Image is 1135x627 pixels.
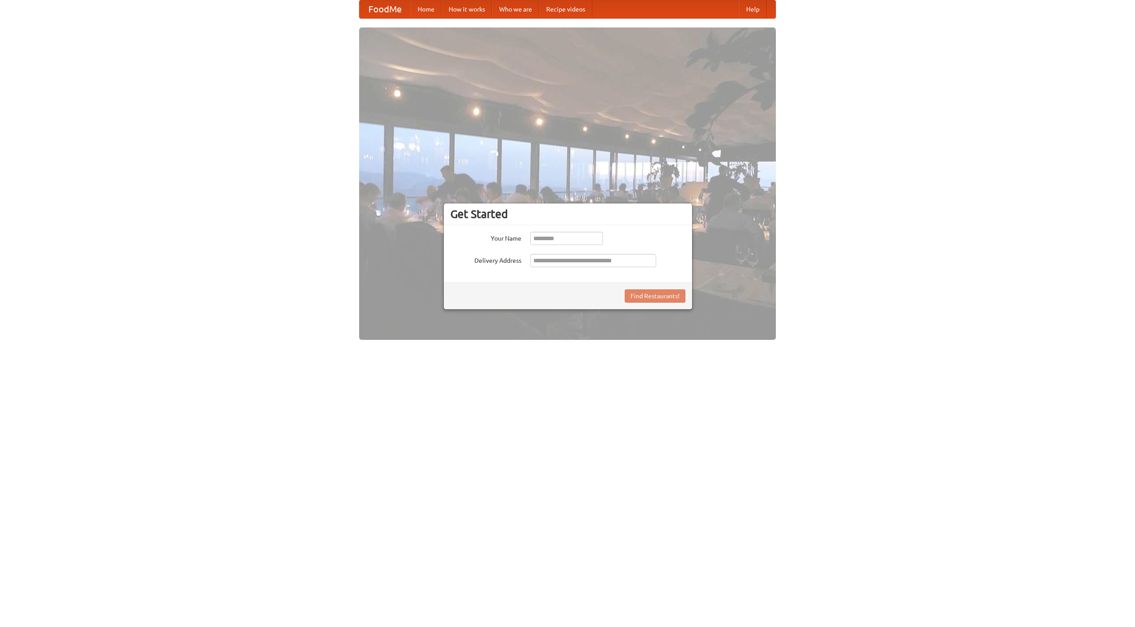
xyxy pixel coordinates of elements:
a: Who we are [492,0,539,18]
a: How it works [442,0,492,18]
a: Recipe videos [539,0,592,18]
a: Home [411,0,442,18]
a: Help [739,0,767,18]
label: Your Name [450,232,521,243]
button: Find Restaurants! [625,289,685,303]
h3: Get Started [450,207,685,221]
a: FoodMe [360,0,411,18]
label: Delivery Address [450,254,521,265]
